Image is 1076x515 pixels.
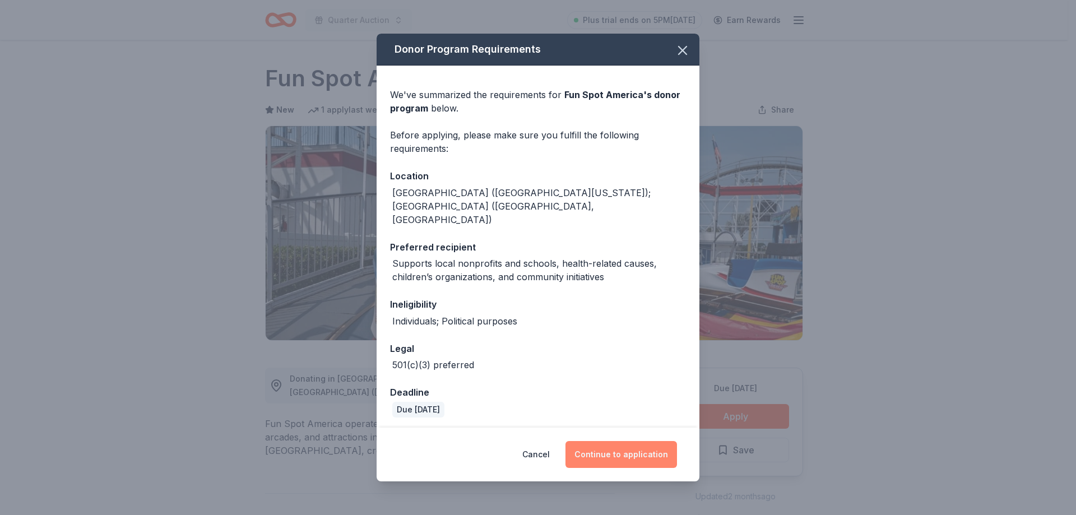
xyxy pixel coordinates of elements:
[392,257,686,284] div: Supports local nonprofits and schools, health-related causes, children’s organizations, and commu...
[392,186,686,226] div: [GEOGRAPHIC_DATA] ([GEOGRAPHIC_DATA][US_STATE]); [GEOGRAPHIC_DATA] ([GEOGRAPHIC_DATA], [GEOGRAPHI...
[392,314,517,328] div: Individuals; Political purposes
[392,402,444,417] div: Due [DATE]
[390,341,686,356] div: Legal
[390,88,686,115] div: We've summarized the requirements for below.
[390,385,686,400] div: Deadline
[377,34,699,66] div: Donor Program Requirements
[390,169,686,183] div: Location
[390,128,686,155] div: Before applying, please make sure you fulfill the following requirements:
[565,441,677,468] button: Continue to application
[392,358,474,372] div: 501(c)(3) preferred
[522,441,550,468] button: Cancel
[390,297,686,312] div: Ineligibility
[390,240,686,254] div: Preferred recipient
